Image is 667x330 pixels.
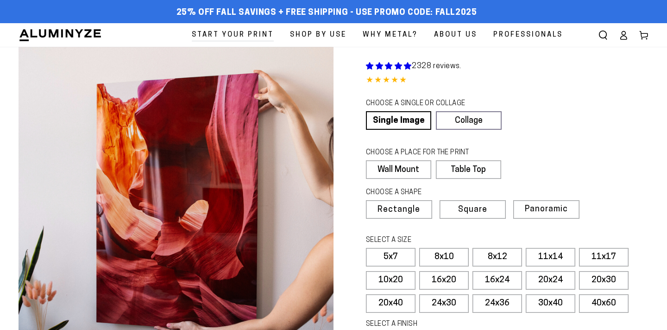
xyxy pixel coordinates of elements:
a: Professionals [486,23,570,47]
img: Aluminyze [19,28,102,42]
a: Collage [436,111,501,130]
span: Panoramic [525,205,568,214]
label: 10x20 [366,271,415,290]
label: 40x60 [579,294,629,313]
label: 8x10 [419,248,469,267]
label: 11x14 [526,248,575,267]
label: 24x36 [472,294,522,313]
label: Wall Mount [366,160,431,179]
label: 30x40 [526,294,575,313]
label: 20x30 [579,271,629,290]
span: Shop By Use [290,29,346,41]
span: Square [458,206,487,214]
label: Table Top [436,160,501,179]
label: 8x12 [472,248,522,267]
legend: SELECT A SIZE [366,235,532,246]
div: 4.85 out of 5.0 stars [366,74,648,88]
label: 16x24 [472,271,522,290]
label: 5x7 [366,248,415,267]
legend: CHOOSE A SHAPE [366,188,494,198]
label: 16x20 [419,271,469,290]
label: 11x17 [579,248,629,267]
a: About Us [427,23,484,47]
label: 24x30 [419,294,469,313]
legend: CHOOSE A PLACE FOR THE PRINT [366,148,492,158]
span: Start Your Print [192,29,274,41]
legend: CHOOSE A SINGLE OR COLLAGE [366,99,493,109]
span: About Us [434,29,477,41]
label: 20x40 [366,294,415,313]
a: Shop By Use [283,23,353,47]
label: 20x24 [526,271,575,290]
span: Professionals [493,29,563,41]
summary: Search our site [593,25,613,45]
legend: SELECT A FINISH [366,319,532,330]
a: Single Image [366,111,431,130]
a: Start Your Print [185,23,281,47]
span: Why Metal? [363,29,418,41]
span: 25% off FALL Savings + Free Shipping - Use Promo Code: FALL2025 [176,8,477,18]
a: Why Metal? [356,23,425,47]
span: Rectangle [378,206,420,214]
